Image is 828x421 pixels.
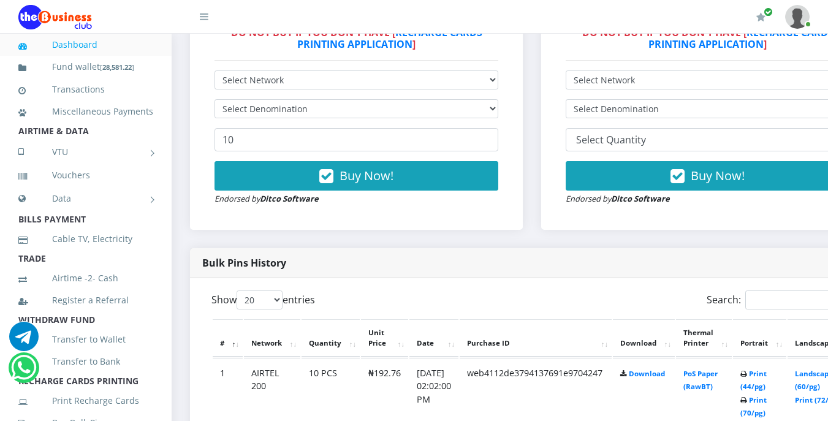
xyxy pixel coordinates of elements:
a: Cable TV, Electricity [18,225,153,253]
a: Data [18,183,153,214]
a: Airtime -2- Cash [18,264,153,292]
strong: Ditco Software [611,193,670,204]
a: Fund wallet[28,581.22] [18,53,153,82]
label: Show entries [211,290,315,309]
strong: Ditco Software [260,193,319,204]
span: Buy Now! [340,167,393,184]
img: User [785,5,810,29]
a: Transactions [18,75,153,104]
span: Renew/Upgrade Subscription [764,7,773,17]
a: Download [629,369,665,378]
a: Print (70/pg) [740,395,767,418]
th: Quantity: activate to sort column ascending [302,319,360,357]
a: Print (44/pg) [740,369,767,392]
th: Portrait: activate to sort column ascending [733,319,786,357]
img: Logo [18,5,92,29]
b: 28,581.22 [102,63,132,72]
button: Buy Now! [215,161,498,191]
i: Renew/Upgrade Subscription [756,12,765,22]
a: Dashboard [18,31,153,59]
input: Enter Quantity [215,128,498,151]
span: Buy Now! [691,167,745,184]
strong: DO NOT BUY IF YOU DON'T HAVE [ ] [231,26,482,51]
a: Miscellaneous Payments [18,97,153,126]
select: Showentries [237,290,283,309]
a: Transfer to Bank [18,347,153,376]
th: Date: activate to sort column ascending [409,319,458,357]
small: Endorsed by [566,193,670,204]
th: Download: activate to sort column ascending [613,319,675,357]
th: #: activate to sort column descending [213,319,243,357]
th: Network: activate to sort column ascending [244,319,300,357]
th: Unit Price: activate to sort column ascending [361,319,408,357]
a: VTU [18,137,153,167]
small: Endorsed by [215,193,319,204]
a: RECHARGE CARDS PRINTING APPLICATION [297,26,482,51]
th: Purchase ID: activate to sort column ascending [460,319,612,357]
th: Thermal Printer: activate to sort column ascending [676,319,732,357]
a: Chat for support [11,362,36,382]
strong: Bulk Pins History [202,256,286,270]
a: Vouchers [18,161,153,189]
a: Transfer to Wallet [18,325,153,354]
a: Register a Referral [18,286,153,314]
small: [ ] [100,63,134,72]
a: PoS Paper (RawBT) [683,369,718,392]
a: Print Recharge Cards [18,387,153,415]
a: Chat for support [9,331,39,351]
